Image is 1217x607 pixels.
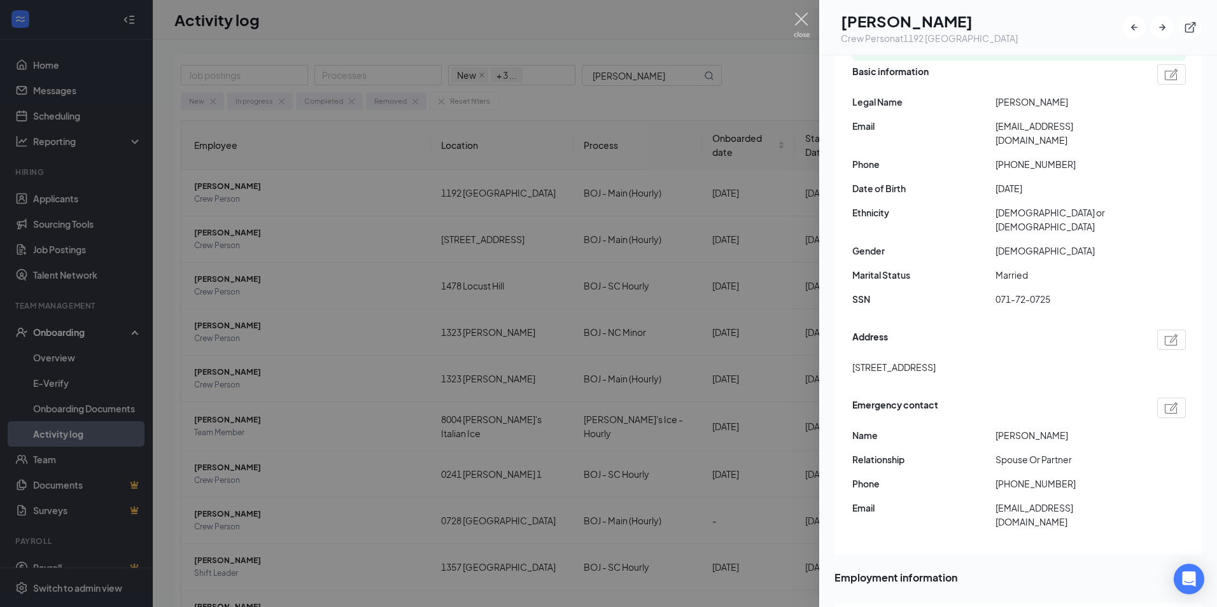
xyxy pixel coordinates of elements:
span: Relationship [852,452,995,466]
div: Open Intercom Messenger [1174,564,1204,594]
svg: ArrowLeftNew [1128,21,1141,34]
span: Emergency contact [852,398,938,418]
span: [EMAIL_ADDRESS][DOMAIN_NAME] [995,501,1139,529]
span: Address [852,330,888,350]
span: Legal Name [852,95,995,109]
span: Email [852,119,995,133]
span: Name [852,428,995,442]
span: Spouse Or Partner [995,452,1139,466]
h1: [PERSON_NAME] [841,10,1018,32]
span: Basic information [852,64,929,85]
div: Crew Person at 1192 [GEOGRAPHIC_DATA] [841,32,1018,45]
span: Ethnicity [852,206,995,220]
span: [PERSON_NAME] [995,95,1139,109]
button: ArrowLeftNew [1123,16,1146,39]
span: SSN [852,292,995,306]
span: Marital Status [852,268,995,282]
span: Gender [852,244,995,258]
svg: ArrowRight [1156,21,1169,34]
span: Phone [852,157,995,171]
span: [DATE] [995,181,1139,195]
span: [PHONE_NUMBER] [995,477,1139,491]
span: [DEMOGRAPHIC_DATA] [995,244,1139,258]
span: 071-72-0725 [995,292,1139,306]
button: ArrowRight [1151,16,1174,39]
span: [EMAIL_ADDRESS][DOMAIN_NAME] [995,119,1139,147]
span: [DEMOGRAPHIC_DATA] or [DEMOGRAPHIC_DATA] [995,206,1139,234]
button: ExternalLink [1179,16,1202,39]
span: Date of Birth [852,181,995,195]
span: Phone [852,477,995,491]
span: [PHONE_NUMBER] [995,157,1139,171]
span: Email [852,501,995,515]
span: [STREET_ADDRESS] [852,360,936,374]
span: [PERSON_NAME] [995,428,1139,442]
span: Employment information [834,569,1202,585]
svg: ExternalLink [1184,21,1197,34]
span: Married [995,268,1139,282]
